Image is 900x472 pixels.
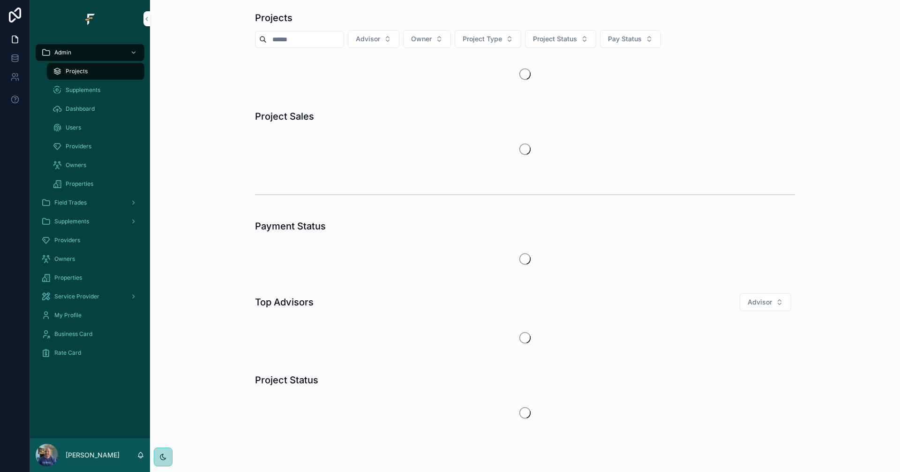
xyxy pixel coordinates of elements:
[47,119,144,136] a: Users
[66,86,100,94] span: Supplements
[54,218,89,225] span: Supplements
[54,312,82,319] span: My Profile
[411,34,432,44] span: Owner
[66,450,120,460] p: [PERSON_NAME]
[54,349,81,357] span: Rate Card
[54,330,92,338] span: Business Card
[36,232,144,249] a: Providers
[82,11,97,26] img: App logo
[66,124,81,131] span: Users
[403,30,451,48] button: Select Button
[36,213,144,230] a: Supplements
[36,251,144,267] a: Owners
[47,138,144,155] a: Providers
[36,288,144,305] a: Service Provider
[533,34,577,44] span: Project Status
[66,143,91,150] span: Providers
[255,11,292,24] h1: Projects
[47,100,144,117] a: Dashboard
[255,296,314,309] h1: Top Advisors
[54,274,82,282] span: Properties
[66,105,95,113] span: Dashboard
[36,326,144,343] a: Business Card
[47,175,144,192] a: Properties
[36,44,144,61] a: Admin
[608,34,642,44] span: Pay Status
[54,236,80,244] span: Providers
[740,293,791,311] button: Select Button
[47,63,144,80] a: Projects
[54,255,75,263] span: Owners
[36,194,144,211] a: Field Trades
[47,82,144,99] a: Supplements
[255,373,318,387] h1: Project Status
[455,30,521,48] button: Select Button
[36,344,144,361] a: Rate Card
[348,30,399,48] button: Select Button
[36,307,144,324] a: My Profile
[30,38,150,373] div: scrollable content
[463,34,502,44] span: Project Type
[255,110,314,123] h1: Project Sales
[255,220,326,233] h1: Payment Status
[36,269,144,286] a: Properties
[66,161,86,169] span: Owners
[525,30,596,48] button: Select Button
[66,180,93,188] span: Properties
[356,34,380,44] span: Advisor
[600,30,661,48] button: Select Button
[54,199,87,206] span: Field Trades
[748,297,772,307] span: Advisor
[54,293,99,300] span: Service Provider
[66,68,88,75] span: Projects
[54,49,71,56] span: Admin
[47,157,144,174] a: Owners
